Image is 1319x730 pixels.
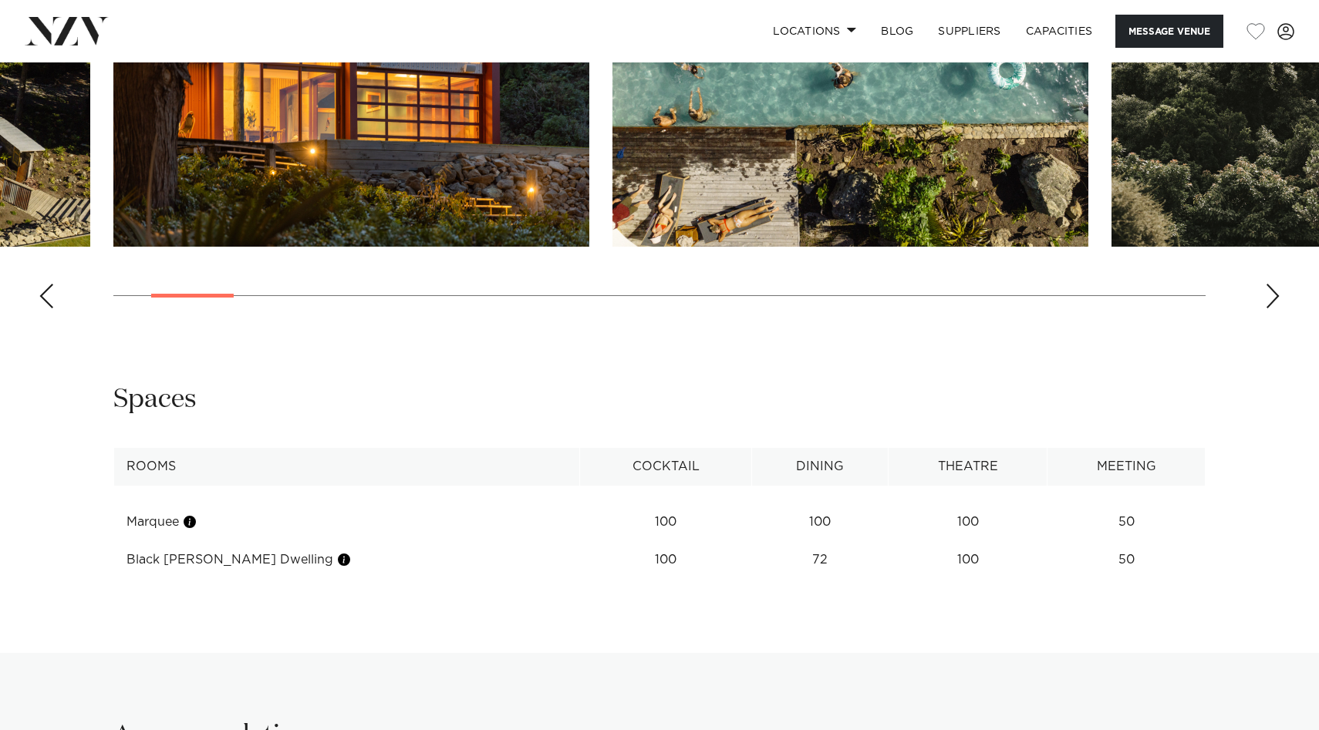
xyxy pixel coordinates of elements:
h2: Spaces [113,382,197,417]
a: SUPPLIERS [926,15,1013,48]
td: 100 [752,503,889,541]
td: 100 [889,541,1047,579]
td: 100 [580,503,752,541]
th: Meeting [1047,448,1206,486]
td: 50 [1047,503,1206,541]
a: Locations [761,15,869,48]
th: Cocktail [580,448,752,486]
button: Message Venue [1115,15,1223,48]
th: Dining [752,448,889,486]
td: 50 [1047,541,1206,579]
td: Black [PERSON_NAME] Dwelling [114,541,580,579]
th: Theatre [889,448,1047,486]
td: 72 [752,541,889,579]
td: Marquee [114,503,580,541]
td: 100 [889,503,1047,541]
td: 100 [580,541,752,579]
th: Rooms [114,448,580,486]
a: Capacities [1014,15,1105,48]
img: nzv-logo.png [25,17,109,45]
a: BLOG [869,15,926,48]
